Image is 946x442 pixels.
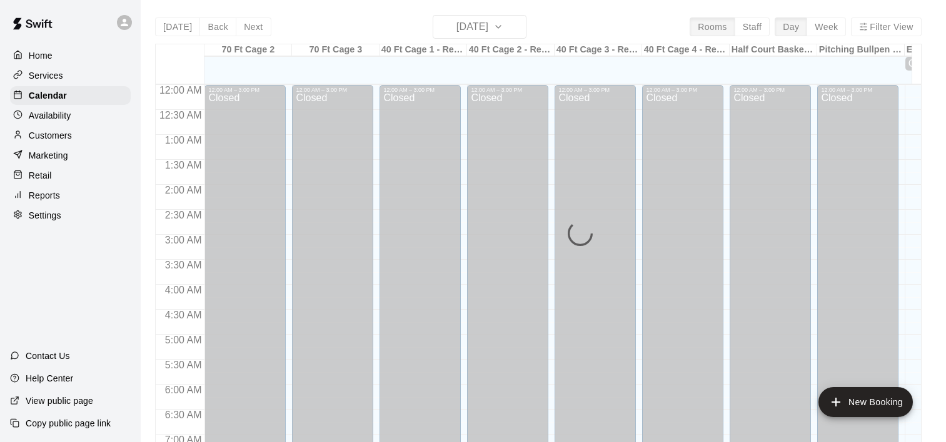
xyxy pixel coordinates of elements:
[642,44,730,56] div: 40 Ft Cage 4 - Retractable
[162,235,205,245] span: 3:00 AM
[162,285,205,295] span: 4:00 AM
[26,350,70,362] p: Contact Us
[10,86,131,105] a: Calendar
[26,372,73,385] p: Help Center
[162,160,205,170] span: 1:30 AM
[558,87,632,93] div: 12:00 AM – 3:00 PM
[162,335,205,345] span: 5:00 AM
[29,169,52,182] p: Retail
[471,87,545,93] div: 12:00 AM – 3:00 PM
[10,106,131,125] a: Availability
[10,66,131,85] a: Services
[29,89,67,102] p: Calendar
[29,69,63,82] p: Services
[29,149,68,162] p: Marketing
[208,87,282,93] div: 12:00 AM – 3:00 PM
[26,395,93,407] p: View public page
[817,44,905,56] div: Pitching Bullpen - 70 Ft Cage 1 (NO HITTING ALLOWED)
[10,186,131,205] a: Reports
[156,110,205,120] span: 12:30 AM
[29,109,71,122] p: Availability
[29,49,53,62] p: Home
[29,189,60,202] p: Reports
[10,146,131,165] a: Marketing
[162,185,205,195] span: 2:00 AM
[467,44,555,56] div: 40 Ft Cage 2 - Retractable
[10,46,131,65] a: Home
[296,87,370,93] div: 12:00 AM – 3:00 PM
[10,126,131,145] a: Customers
[29,129,72,142] p: Customers
[162,360,205,370] span: 5:30 AM
[162,135,205,145] span: 1:00 AM
[162,310,205,320] span: 4:30 AM
[162,385,205,395] span: 6:00 AM
[292,44,380,56] div: 70 Ft Cage 3
[10,166,131,185] a: Retail
[730,44,817,56] div: Half Court Basketball Court
[162,210,205,220] span: 2:30 AM
[162,410,205,420] span: 6:30 AM
[204,44,292,56] div: 70 Ft Cage 2
[818,387,913,417] button: add
[162,260,205,270] span: 3:30 AM
[821,87,895,93] div: 12:00 AM – 3:00 PM
[380,44,467,56] div: 40 Ft Cage 1 - Retractable
[646,87,720,93] div: 12:00 AM – 3:00 PM
[733,87,807,93] div: 12:00 AM – 3:00 PM
[29,209,61,222] p: Settings
[26,417,111,430] p: Copy public page link
[10,206,131,225] a: Settings
[156,85,205,96] span: 12:00 AM
[383,87,457,93] div: 12:00 AM – 3:00 PM
[555,44,642,56] div: 40 Ft Cage 3 - Retractable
